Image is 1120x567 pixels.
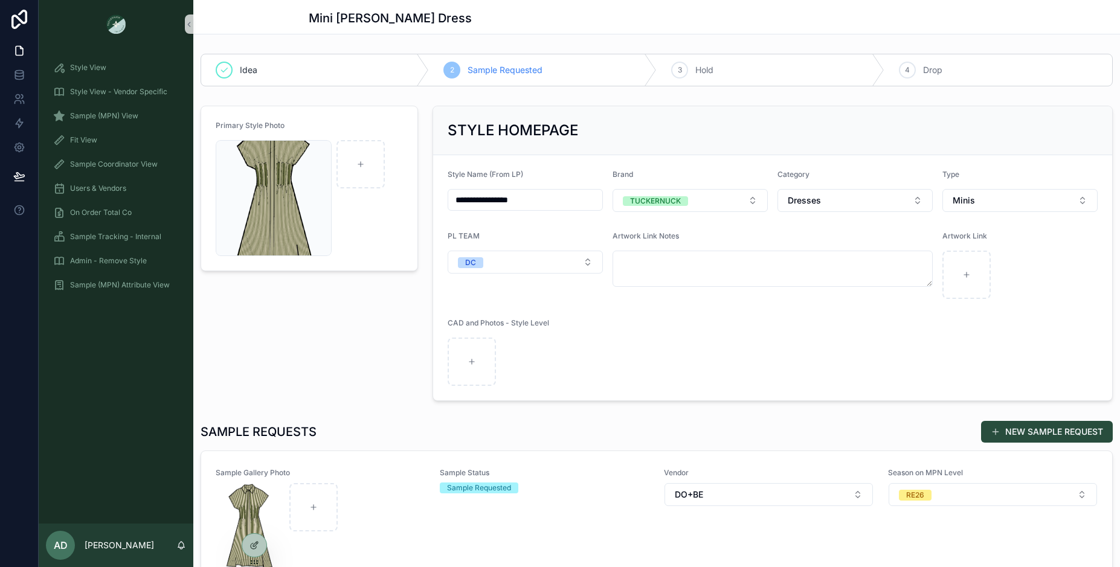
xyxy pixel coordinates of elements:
span: Style View [70,63,106,72]
a: On Order Total Co [46,202,186,223]
span: Artwork Link Notes [613,231,679,240]
span: Artwork Link [942,231,987,240]
a: Admin - Remove Style [46,250,186,272]
span: CAD and Photos - Style Level [448,318,549,327]
span: Sample (MPN) View [70,111,138,121]
span: Vendor [664,468,874,478]
span: Admin - Remove Style [70,256,147,266]
button: Select Button [889,483,1097,506]
span: Season on MPN Level [888,468,1098,478]
span: Style View - Vendor Specific [70,87,167,97]
span: Fit View [70,135,97,145]
button: Select Button [777,189,933,212]
span: 3 [678,65,682,75]
div: DC [465,257,476,268]
span: 4 [905,65,910,75]
span: Sample (MPN) Attribute View [70,280,170,290]
h1: Mini [PERSON_NAME] Dress [309,10,472,27]
a: Sample Tracking - Internal [46,226,186,248]
span: AD [54,538,68,553]
button: Select Button [448,251,603,274]
span: 2 [450,65,454,75]
h1: SAMPLE REQUESTS [201,423,317,440]
a: Fit View [46,129,186,151]
span: DO+BE [675,489,703,501]
span: Sample Gallery Photo [216,468,425,478]
div: scrollable content [39,48,193,312]
span: On Order Total Co [70,208,132,217]
h2: STYLE HOMEPAGE [448,121,578,140]
span: Sample Status [440,468,649,478]
span: Drop [923,64,942,76]
span: Style Name (From LP) [448,170,523,179]
div: RE26 [906,490,924,501]
span: Idea [240,64,257,76]
a: Sample (MPN) Attribute View [46,274,186,296]
button: Select Button [665,483,873,506]
a: Sample Coordinator View [46,153,186,175]
span: Users & Vendors [70,184,126,193]
span: Sample Requested [468,64,542,76]
span: Minis [953,194,975,207]
span: Category [777,170,809,179]
span: Primary Style Photo [216,121,285,130]
span: Brand [613,170,633,179]
button: Select Button [942,189,1098,212]
div: Sample Requested [447,482,511,493]
div: TUCKERNUCK [630,196,681,206]
a: Sample (MPN) View [46,105,186,127]
span: Sample Tracking - Internal [70,232,161,242]
span: Type [942,170,959,179]
a: Style View - Vendor Specific [46,81,186,103]
button: NEW SAMPLE REQUEST [981,421,1113,443]
button: Select Button [613,189,768,212]
img: App logo [106,14,126,34]
a: Style View [46,57,186,78]
span: Sample Coordinator View [70,159,158,169]
span: Dresses [788,194,821,207]
span: Hold [695,64,713,76]
a: Users & Vendors [46,178,186,199]
p: [PERSON_NAME] [85,539,154,551]
span: PL TEAM [448,231,480,240]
